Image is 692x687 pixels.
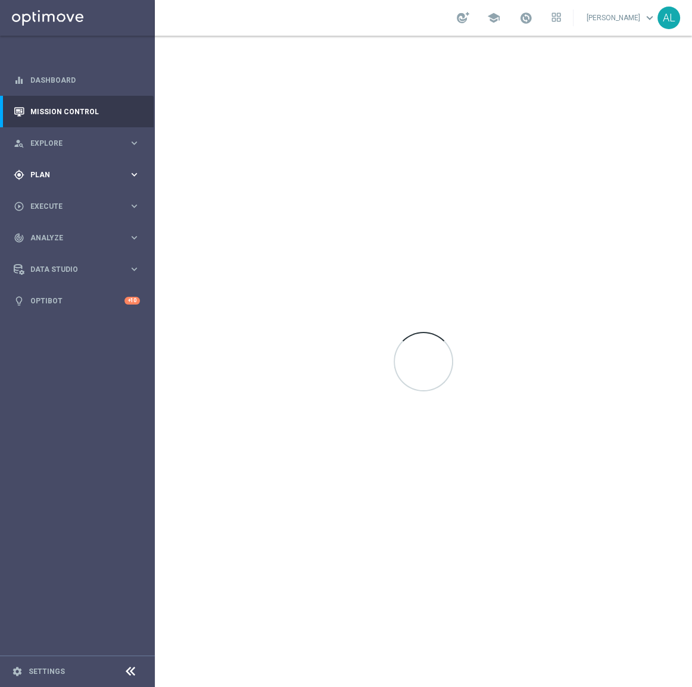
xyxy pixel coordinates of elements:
div: Explore [14,138,129,149]
div: Optibot [14,285,140,316]
button: equalizer Dashboard [13,76,141,85]
div: Analyze [14,233,129,243]
span: Explore [30,140,129,147]
div: Data Studio [14,264,129,275]
span: Analyze [30,234,129,241]
i: person_search [14,138,24,149]
div: AL [657,7,680,29]
i: keyboard_arrow_right [129,137,140,149]
div: Mission Control [14,96,140,127]
span: school [487,11,500,24]
div: Dashboard [14,64,140,96]
i: play_circle_outline [14,201,24,212]
i: equalizer [14,75,24,86]
span: Data Studio [30,266,129,273]
a: Mission Control [30,96,140,127]
a: [PERSON_NAME]keyboard_arrow_down [585,9,657,27]
button: track_changes Analyze keyboard_arrow_right [13,233,141,243]
span: Plan [30,171,129,178]
a: Dashboard [30,64,140,96]
i: keyboard_arrow_right [129,200,140,212]
i: keyboard_arrow_right [129,169,140,180]
div: Plan [14,170,129,180]
button: play_circle_outline Execute keyboard_arrow_right [13,202,141,211]
span: Execute [30,203,129,210]
button: Data Studio keyboard_arrow_right [13,265,141,274]
i: lightbulb [14,296,24,306]
i: keyboard_arrow_right [129,263,140,275]
button: gps_fixed Plan keyboard_arrow_right [13,170,141,180]
div: Execute [14,201,129,212]
button: Mission Control [13,107,141,117]
i: gps_fixed [14,170,24,180]
span: keyboard_arrow_down [643,11,656,24]
a: Optibot [30,285,124,316]
a: Settings [29,668,65,675]
i: keyboard_arrow_right [129,232,140,243]
i: settings [12,666,23,677]
button: lightbulb Optibot +10 [13,296,141,306]
i: track_changes [14,233,24,243]
div: +10 [124,297,140,305]
button: person_search Explore keyboard_arrow_right [13,139,141,148]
